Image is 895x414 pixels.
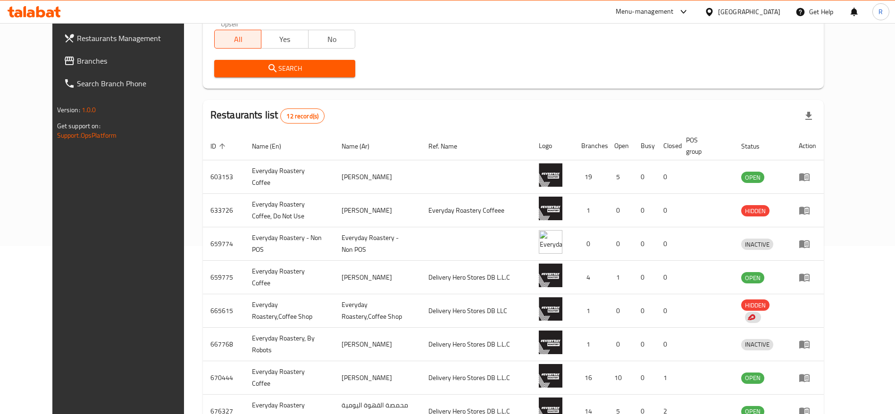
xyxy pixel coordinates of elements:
[741,205,770,216] div: HIDDEN
[607,227,633,261] td: 0
[741,141,772,152] span: Status
[607,328,633,361] td: 0
[203,361,244,395] td: 670444
[656,294,678,328] td: 0
[77,78,194,89] span: Search Branch Phone
[334,194,421,227] td: [PERSON_NAME]
[334,294,421,328] td: Everyday Roastery,Coffee Shop
[574,160,607,194] td: 19
[539,297,562,321] img: Everyday Roastery,Coffee Shop
[214,30,261,49] button: All
[574,227,607,261] td: 0
[334,328,421,361] td: [PERSON_NAME]
[312,33,351,46] span: No
[607,294,633,328] td: 0
[656,227,678,261] td: 0
[656,361,678,395] td: 1
[799,205,816,216] div: Menu
[214,60,355,77] button: Search
[799,339,816,350] div: Menu
[265,33,304,46] span: Yes
[741,300,770,311] span: HIDDEN
[221,20,238,27] label: Upsell
[244,227,334,261] td: Everyday Roastery - Non POS
[57,104,80,116] span: Version:
[57,129,117,141] a: Support.OpsPlatform
[56,50,202,72] a: Branches
[222,63,348,75] span: Search
[633,294,656,328] td: 0
[633,194,656,227] td: 0
[421,294,531,328] td: Delivery Hero Stores DB LLC
[747,313,755,322] img: delivery hero logo
[607,361,633,395] td: 10
[261,30,308,49] button: Yes
[741,206,770,216] span: HIDDEN
[421,361,531,395] td: Delivery Hero Stores DB L.L.C
[741,339,773,350] div: INACTIVE
[656,160,678,194] td: 0
[82,104,96,116] span: 1.0.0
[203,294,244,328] td: 665615
[633,361,656,395] td: 0
[210,108,325,124] h2: Restaurants list
[607,160,633,194] td: 5
[421,261,531,294] td: Delivery Hero Stores DB L.L.C
[799,238,816,249] div: Menu
[334,160,421,194] td: [PERSON_NAME]
[741,339,773,350] span: INACTIVE
[574,194,607,227] td: 1
[57,120,100,132] span: Get support on:
[741,373,764,383] span: OPEN
[797,105,820,127] div: Export file
[203,261,244,294] td: 659775
[799,171,816,182] div: Menu
[203,227,244,261] td: 659774
[539,264,562,287] img: Everyday Roastery Coffee
[334,227,421,261] td: Everyday Roastery - Non POS
[718,7,780,17] div: [GEOGRAPHIC_DATA]
[741,172,764,183] span: OPEN
[56,27,202,50] a: Restaurants Management
[203,194,244,227] td: 633726
[633,132,656,160] th: Busy
[607,261,633,294] td: 1
[574,294,607,328] td: 1
[539,364,562,388] img: Everyday Roastery Coffee
[656,132,678,160] th: Closed
[539,163,562,187] img: Everyday Roastery Coffee
[799,272,816,283] div: Menu
[421,194,531,227] td: Everyday Roastery Coffeee
[56,72,202,95] a: Search Branch Phone
[741,273,764,283] span: OPEN
[741,272,764,283] div: OPEN
[656,194,678,227] td: 0
[244,261,334,294] td: Everyday Roastery Coffee
[741,239,773,250] span: INACTIVE
[421,328,531,361] td: Delivery Hero Stores DB L.L.C
[656,261,678,294] td: 0
[633,261,656,294] td: 0
[203,328,244,361] td: 667768
[281,112,324,121] span: 12 record(s)
[574,261,607,294] td: 4
[244,328,334,361] td: Everyday Roastery, By Robots
[574,328,607,361] td: 1
[745,312,761,323] div: Indicates that the vendor menu management has been moved to DH Catalog service
[210,141,228,152] span: ID
[878,7,883,17] span: R
[686,134,722,157] span: POS group
[252,141,293,152] span: Name (En)
[574,361,607,395] td: 16
[607,194,633,227] td: 0
[308,30,355,49] button: No
[244,294,334,328] td: Everyday Roastery,Coffee Shop
[244,361,334,395] td: Everyday Roastery Coffee
[77,33,194,44] span: Restaurants Management
[244,194,334,227] td: Everyday Roastery Coffee, Do Not Use
[616,6,674,17] div: Menu-management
